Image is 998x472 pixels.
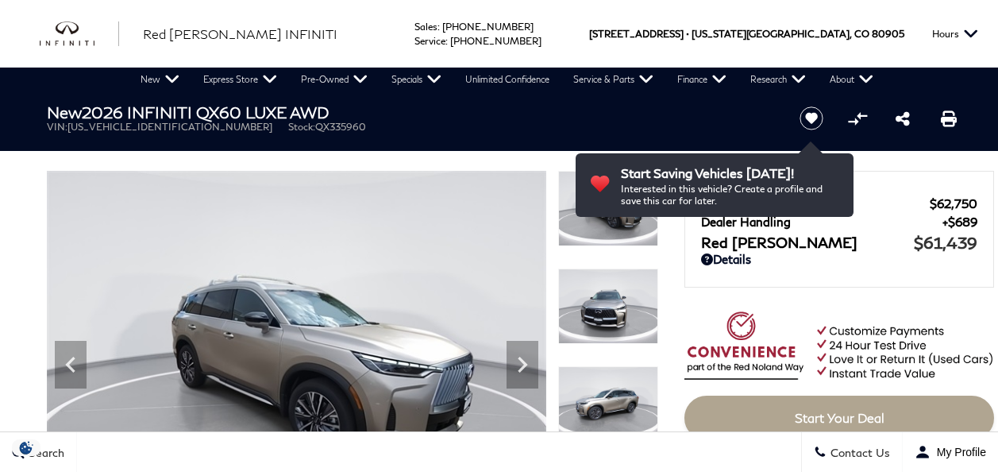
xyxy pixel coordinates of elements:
[558,171,658,246] img: New 2026 WARM TITANIUM INFINITI LUXE AWD image 2
[40,21,119,47] img: INFINITI
[930,196,977,211] span: $62,750
[414,21,437,33] span: Sales
[561,68,665,91] a: Service & Parts
[67,121,272,133] span: [US_VEHICLE_IDENTIFICATION_NUMBER]
[701,234,914,251] span: Red [PERSON_NAME]
[701,215,977,229] a: Dealer Handling $689
[288,121,315,133] span: Stock:
[442,21,534,33] a: [PHONE_NUMBER]
[129,68,885,91] nav: Main Navigation
[942,215,977,229] span: $689
[701,215,942,229] span: Dealer Handling
[941,109,957,128] a: Print this New 2026 INFINITI QX60 LUXE AWD
[794,106,829,131] button: Save vehicle
[8,439,44,456] section: Click to Open Cookie Consent Modal
[47,103,82,122] strong: New
[143,25,337,44] a: Red [PERSON_NAME] INFINITI
[40,21,119,47] a: infiniti
[47,121,67,133] span: VIN:
[445,35,448,47] span: :
[818,68,885,91] a: About
[738,68,818,91] a: Research
[8,439,44,456] img: Opt-Out Icon
[914,233,977,252] span: $61,439
[289,68,380,91] a: Pre-Owned
[450,35,541,47] a: [PHONE_NUMBER]
[896,109,910,128] a: Share this New 2026 INFINITI QX60 LUXE AWD
[315,121,366,133] span: QX335960
[701,252,977,266] a: Details
[903,432,998,472] button: Open user profile menu
[380,68,453,91] a: Specials
[846,106,869,130] button: Compare vehicle
[558,366,658,442] img: New 2026 WARM TITANIUM INFINITI LUXE AWD image 4
[589,28,904,40] a: [STREET_ADDRESS] • [US_STATE][GEOGRAPHIC_DATA], CO 80905
[143,26,337,41] span: Red [PERSON_NAME] INFINITI
[507,341,538,389] div: Next
[827,446,890,459] span: Contact Us
[414,35,445,47] span: Service
[558,269,658,344] img: New 2026 WARM TITANIUM INFINITI LUXE AWD image 3
[129,68,191,91] a: New
[453,68,561,91] a: Unlimited Confidence
[795,410,884,425] span: Start Your Deal
[701,233,977,252] a: Red [PERSON_NAME] $61,439
[931,446,986,458] span: My Profile
[437,21,440,33] span: :
[701,196,977,211] a: MSRP $62,750
[25,446,64,459] span: Search
[47,103,773,121] h1: 2026 INFINITI QX60 LUXE AWD
[701,196,930,211] span: MSRP
[191,68,289,91] a: Express Store
[684,396,994,440] a: Start Your Deal
[55,341,87,389] div: Previous
[665,68,738,91] a: Finance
